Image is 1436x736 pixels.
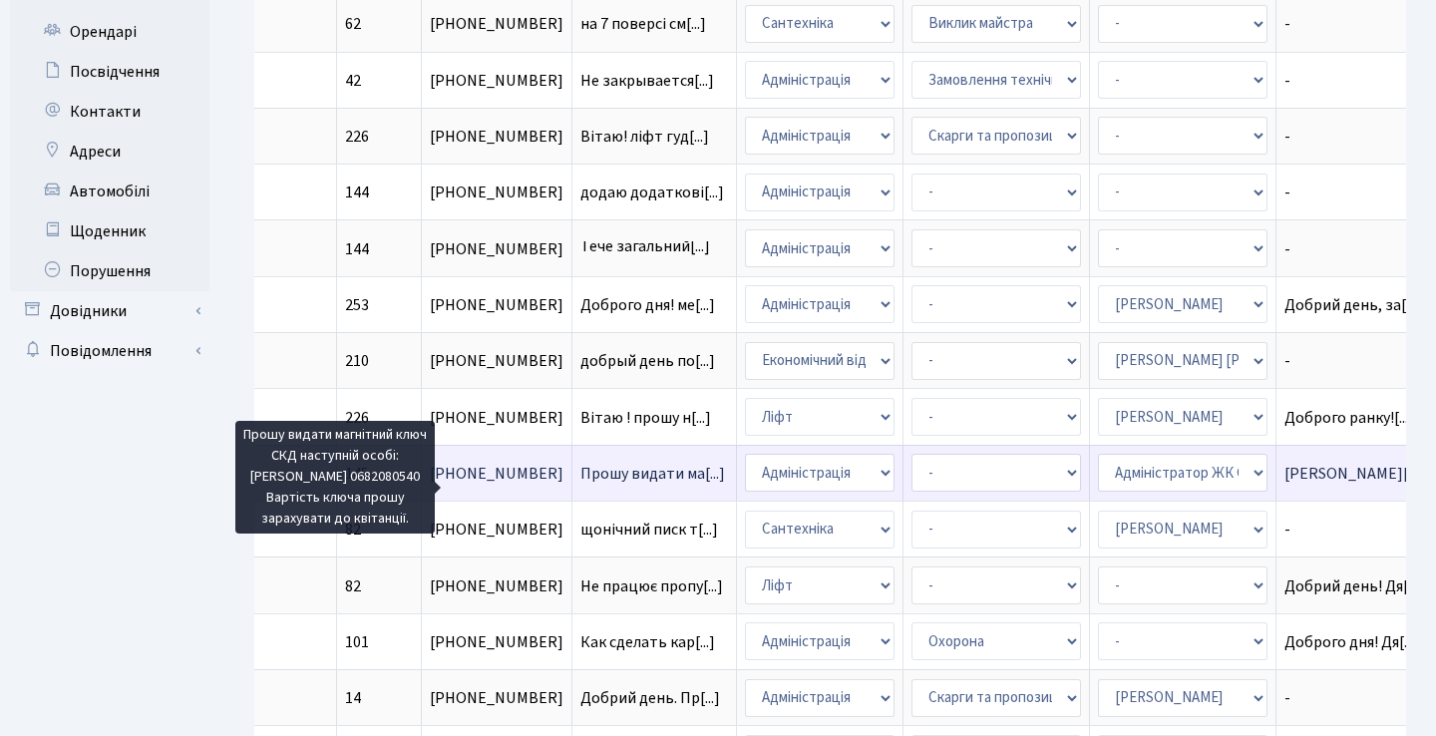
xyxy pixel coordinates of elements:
a: Автомобілі [10,172,209,211]
span: - [1284,353,1423,369]
span: [PHONE_NUMBER] [430,241,563,257]
span: Добрий день! Дя[...] [1284,575,1423,597]
a: Посвідчення [10,52,209,92]
span: Доброго дня! ме[...] [580,294,715,316]
span: на 7 поверсі см[...] [580,13,706,35]
span: Тече загальний[...] [580,235,710,257]
span: - [1284,241,1423,257]
span: Не працює пропу[...] [580,575,723,597]
span: - [1284,129,1423,145]
span: [PHONE_NUMBER] [430,129,563,145]
span: Не закрывается[...] [580,70,714,92]
span: Прошу видати ма[...] [580,463,725,485]
span: щонічний писк т[...] [580,519,718,541]
span: [PHONE_NUMBER] [430,466,563,482]
span: - [1284,690,1423,706]
span: Доброго ранку![...] [1284,407,1414,429]
span: [PERSON_NAME][...] [1284,463,1423,485]
span: 226 [345,126,369,148]
span: [PHONE_NUMBER] [430,410,563,426]
span: - [1284,16,1423,32]
a: Контакти [10,92,209,132]
span: Добрий день. Пр[...] [580,687,720,709]
span: 42 [345,70,361,92]
a: Адреси [10,132,209,172]
span: добрый день по[...] [580,350,715,372]
span: 82 [345,575,361,597]
span: [PHONE_NUMBER] [430,16,563,32]
span: додаю додаткові[...] [580,182,724,203]
span: Доброго дня! Дя[...] [1284,631,1419,653]
span: [PHONE_NUMBER] [430,634,563,650]
span: 253 [345,294,369,316]
span: [PHONE_NUMBER] [430,690,563,706]
span: [PHONE_NUMBER] [430,353,563,369]
span: 144 [345,182,369,203]
span: - [1284,184,1423,200]
div: Прошу видати магнітний ключ СКД наступній особі: [PERSON_NAME] 0682080540 Вартість ключа прошу за... [235,421,435,534]
span: [PHONE_NUMBER] [430,297,563,313]
a: Орендарі [10,12,209,52]
span: - [1284,73,1423,89]
span: Вітаю ! прошу н[...] [580,407,711,429]
span: [PHONE_NUMBER] [430,73,563,89]
span: [PHONE_NUMBER] [430,522,563,538]
a: Довідники [10,291,209,331]
span: 14 [345,687,361,709]
a: Щоденник [10,211,209,251]
a: Порушення [10,251,209,291]
span: 101 [345,631,369,653]
span: - [1284,522,1423,538]
span: [PHONE_NUMBER] [430,578,563,594]
span: [PHONE_NUMBER] [430,184,563,200]
span: Добрий день, за[...] [1284,294,1421,316]
span: 210 [345,350,369,372]
span: Вітаю! ліфт гуд[...] [580,126,709,148]
span: 226 [345,407,369,429]
span: 62 [345,13,361,35]
span: Как сделать кар[...] [580,631,715,653]
span: 144 [345,238,369,260]
a: Повідомлення [10,331,209,371]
